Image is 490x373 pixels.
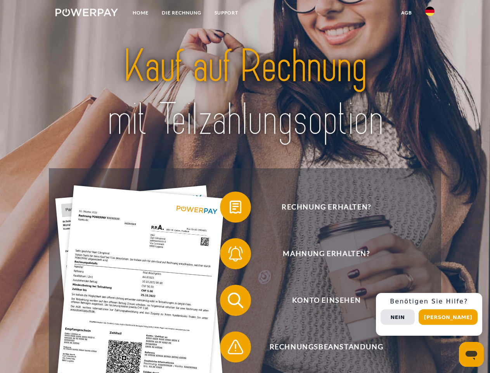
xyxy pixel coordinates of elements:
img: logo-powerpay-white.svg [55,9,118,16]
a: SUPPORT [208,6,245,20]
span: Mahnung erhalten? [231,238,421,269]
img: qb_bill.svg [226,197,245,217]
div: Schnellhilfe [376,293,482,336]
a: Home [126,6,155,20]
img: qb_warning.svg [226,337,245,357]
span: Rechnungsbeanstandung [231,331,421,363]
button: Nein [381,309,415,325]
a: DIE RECHNUNG [155,6,208,20]
img: qb_search.svg [226,291,245,310]
a: agb [395,6,419,20]
button: [PERSON_NAME] [419,309,478,325]
span: Konto einsehen [231,285,421,316]
img: de [425,7,435,16]
button: Rechnung erhalten? [220,192,422,223]
button: Rechnungsbeanstandung [220,331,422,363]
img: qb_bell.svg [226,244,245,263]
iframe: Schaltfläche zum Öffnen des Messaging-Fensters [459,342,484,367]
h3: Benötigen Sie Hilfe? [381,298,478,305]
img: title-powerpay_de.svg [74,37,416,149]
span: Rechnung erhalten? [231,192,421,223]
button: Mahnung erhalten? [220,238,422,269]
button: Konto einsehen [220,285,422,316]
